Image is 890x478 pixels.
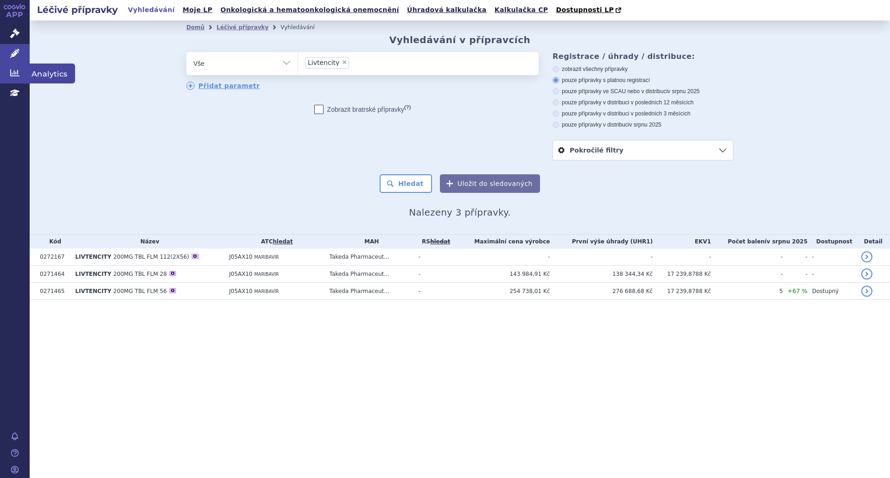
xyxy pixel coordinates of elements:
[30,64,75,83] span: Analytics
[430,238,450,245] a: vyhledávání neobsahuje žádnou platnou referenční skupinu
[861,268,872,280] a: detail
[113,254,189,260] span: 200MG TBL FLM 112(2X56)
[550,249,653,266] td: -
[380,174,432,193] button: Hledat
[254,289,279,294] span: MARIBAVIR
[254,272,279,277] span: MARIBAVIR
[629,121,661,128] span: v srpnu 2025
[75,271,111,277] span: LIVTENCITY
[430,238,450,245] del: hledat
[325,283,414,300] td: Takeda Pharmaceut...
[389,34,531,45] h2: Vyhledávání v přípravcích
[229,271,253,277] span: J05AX10
[35,235,70,249] th: Kód
[553,121,733,128] label: pouze přípravky v distribuci
[711,266,783,283] td: -
[861,251,872,262] a: detail
[807,249,857,266] td: -
[653,249,711,266] td: -
[653,283,711,300] td: 17 239,8788 Kč
[556,6,614,13] span: Dostupnosti LP
[273,238,292,245] a: hledat
[325,249,414,266] td: Takeda Pharmaceut...
[125,4,178,16] a: Vyhledávání
[404,4,489,16] a: Úhradová kalkulačka
[409,207,511,218] span: Nalezeny 3 přípravky.
[414,283,453,300] td: -
[224,235,324,249] th: ATC
[113,271,166,277] span: 200MG TBL FLM 28
[404,104,411,110] abbr: (?)
[280,20,327,34] li: Vyhledávání
[653,266,711,283] td: 17 239,8788 Kč
[191,254,199,259] div: O
[414,249,453,266] td: -
[711,249,783,266] td: -
[667,88,699,95] span: v srpnu 2025
[352,57,357,68] input: Livtencity
[113,288,166,294] span: 200MG TBL FLM 56
[861,286,872,297] a: detail
[453,249,550,266] td: -
[186,24,204,31] a: Domů
[314,105,411,114] label: Zobrazit bratrské přípravky
[553,76,733,84] label: pouze přípravky s platnou registrací
[807,266,857,283] td: -
[553,65,733,73] label: zobrazit všechny přípravky
[711,283,783,300] td: 5
[783,249,807,266] td: -
[35,266,70,283] td: 0271464
[229,288,253,294] span: J05AX10
[75,288,111,294] span: LIVTENCITY
[553,88,733,95] label: pouze přípravky ve SCAU nebo v distribuci
[453,235,550,249] th: Maximální cena výrobce
[492,4,551,16] a: Kalkulačka CP
[217,4,402,16] a: Onkologická a hematoonkologická onemocnění
[75,254,111,260] span: LIVTENCITY
[711,235,807,249] th: Počet balení
[453,283,550,300] td: 254 738,01 Kč
[70,235,224,249] th: Název
[788,287,807,294] span: +67 %
[807,283,857,300] td: Dostupný
[414,266,453,283] td: -
[216,24,268,31] a: Léčivé přípravky
[550,266,653,283] td: 138 344,34 Kč
[857,235,890,249] th: Detail
[550,235,653,249] th: První výše úhrady (UHR1)
[35,283,70,300] td: 0271465
[414,235,453,249] th: RS
[308,59,339,66] span: Livtencity
[550,283,653,300] td: 276 688,68 Kč
[553,99,733,106] label: pouze přípravky v distribuci v posledních 12 měsících
[169,288,177,293] div: O
[453,266,550,283] td: 143 984,91 Kč
[553,4,626,17] a: Dostupnosti LP
[325,235,414,249] th: MAH
[30,3,125,16] h2: Léčivé přípravky
[767,238,807,245] span: v srpnu 2025
[553,52,733,61] h3: Registrace / úhrady / distribuce:
[440,174,540,193] button: Uložit do sledovaných
[553,110,733,117] label: pouze přípravky v distribuci v posledních 3 měsících
[229,254,253,260] span: J05AX10
[325,266,414,283] td: Takeda Pharmaceut...
[186,82,260,90] a: Přidat parametr
[180,4,215,16] a: Moje LP
[553,140,733,160] a: Pokročilé filtry
[254,255,279,260] span: MARIBAVIR
[807,235,857,249] th: Dostupnost
[653,235,711,249] th: EKV1
[169,271,177,276] div: O
[783,266,807,283] td: -
[35,249,70,266] td: 0272167
[342,59,347,65] span: ×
